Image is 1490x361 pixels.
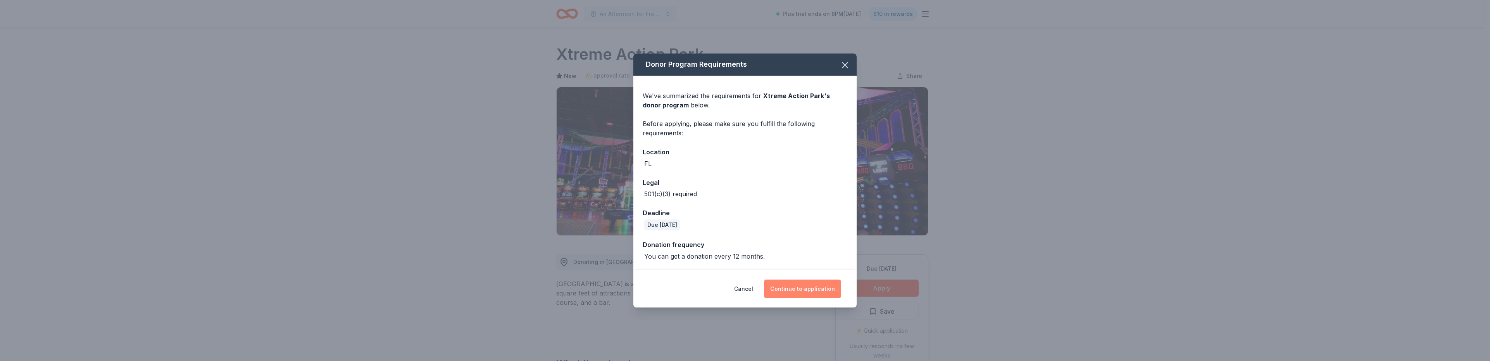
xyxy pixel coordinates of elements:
[643,119,847,138] div: Before applying, please make sure you fulfill the following requirements:
[643,240,847,250] div: Donation frequency
[644,189,697,199] div: 501(c)(3) required
[644,219,680,230] div: Due [DATE]
[644,252,765,261] div: You can get a donation every 12 months.
[643,147,847,157] div: Location
[734,280,753,298] button: Cancel
[764,280,841,298] button: Continue to application
[643,91,847,110] div: We've summarized the requirements for below.
[643,208,847,218] div: Deadline
[644,159,652,168] div: FL
[633,54,857,76] div: Donor Program Requirements
[643,178,847,188] div: Legal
